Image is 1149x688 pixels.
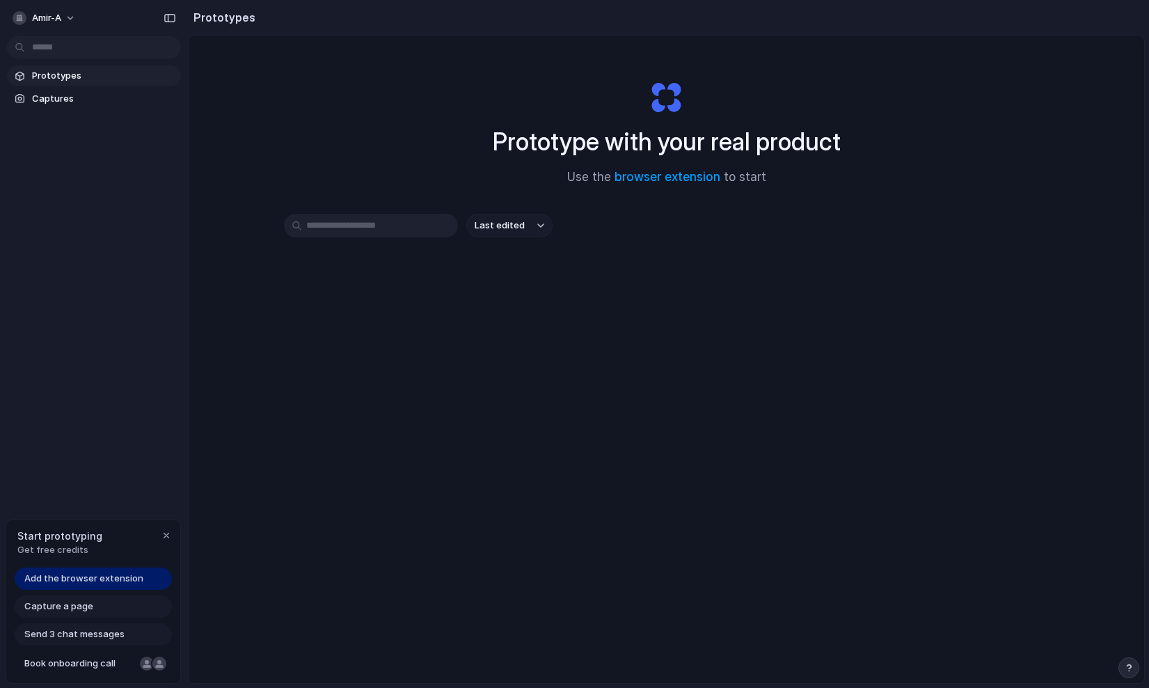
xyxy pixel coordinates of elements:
[24,600,93,613] span: Capture a page
[188,9,255,26] h2: Prototypes
[475,219,525,233] span: Last edited
[151,655,168,672] div: Christian Iacullo
[24,657,134,671] span: Book onboarding call
[15,568,172,590] a: Add the browser extension
[32,69,175,83] span: Prototypes
[7,88,181,109] a: Captures
[32,92,175,106] span: Captures
[17,543,102,557] span: Get free credits
[466,214,553,237] button: Last edited
[615,170,720,184] a: browser extension
[7,65,181,86] a: Prototypes
[493,123,841,160] h1: Prototype with your real product
[17,529,102,543] span: Start prototyping
[24,572,143,586] span: Add the browser extension
[138,655,155,672] div: Nicole Kubica
[7,7,83,29] button: amir-a
[15,652,172,675] a: Book onboarding call
[567,169,766,187] span: Use the to start
[32,11,61,25] span: amir-a
[24,627,125,641] span: Send 3 chat messages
